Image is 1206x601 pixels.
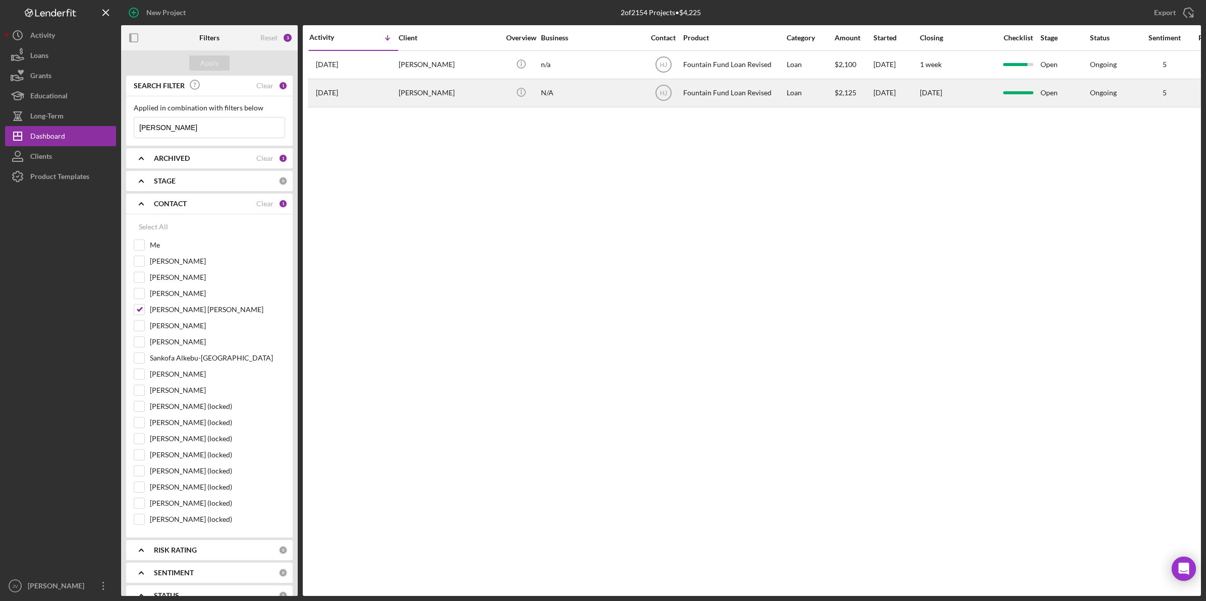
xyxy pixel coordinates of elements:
label: [PERSON_NAME] (locked) [150,466,285,476]
div: $2,125 [835,80,872,106]
b: Filters [199,34,220,42]
div: 5 [1139,89,1190,97]
label: [PERSON_NAME] [150,385,285,395]
button: Long-Term [5,106,116,126]
div: Reset [260,34,278,42]
div: 1 [279,154,288,163]
div: Ongoing [1090,89,1117,97]
div: [PERSON_NAME] [25,576,91,598]
div: Loan [787,51,834,78]
text: HJ [660,62,667,69]
label: [PERSON_NAME] [150,337,285,347]
div: Stage [1040,34,1089,42]
div: $2,100 [835,51,872,78]
div: Long-Term [30,106,64,129]
label: [PERSON_NAME] (locked) [150,417,285,428]
button: Activity [5,25,116,45]
div: Clear [256,154,273,162]
label: [PERSON_NAME] (locked) [150,434,285,444]
div: 0 [279,591,288,600]
div: Clear [256,82,273,90]
label: [PERSON_NAME] [150,369,285,379]
b: ARCHIVED [154,154,190,162]
a: Clients [5,146,116,166]
b: STATUS [154,591,179,599]
button: Select All [134,217,173,237]
div: Closing [920,34,996,42]
div: [PERSON_NAME] [399,80,500,106]
time: 1 week [920,60,942,69]
div: n/a [541,51,642,78]
text: JV [12,583,18,589]
button: Export [1144,3,1201,23]
div: Contact [644,34,682,42]
div: Activity [309,33,354,41]
div: Ongoing [1090,61,1117,69]
div: Select All [139,217,168,237]
button: Product Templates [5,166,116,187]
div: Educational [30,86,68,108]
label: [PERSON_NAME] [150,272,285,282]
div: 0 [279,176,288,186]
div: 1 [279,199,288,208]
label: [PERSON_NAME] (locked) [150,482,285,492]
div: 0 [279,568,288,577]
div: Open [1040,51,1089,78]
b: SENTIMENT [154,569,194,577]
button: Apply [189,55,230,71]
b: CONTACT [154,200,187,208]
label: [PERSON_NAME] (locked) [150,498,285,508]
label: [PERSON_NAME] [150,256,285,266]
div: Sentiment [1139,34,1190,42]
div: Business [541,34,642,42]
label: Me [150,240,285,250]
button: Dashboard [5,126,116,146]
text: HJ [660,90,667,97]
label: [PERSON_NAME] [PERSON_NAME] [150,305,285,315]
div: Clear [256,200,273,208]
b: SEARCH FILTER [134,82,185,90]
div: Open [1040,80,1089,106]
div: Dashboard [30,126,65,149]
div: Open Intercom Messenger [1172,557,1196,581]
div: New Project [146,3,186,23]
div: Apply [200,55,219,71]
div: [PERSON_NAME] [399,51,500,78]
div: Amount [835,34,872,42]
div: Product [683,34,784,42]
div: Export [1154,3,1176,23]
time: 2025-04-30 17:47 [316,89,338,97]
div: 1 [279,81,288,90]
div: N/A [541,80,642,106]
div: 5 [1139,61,1190,69]
button: Educational [5,86,116,106]
div: [DATE] [873,51,919,78]
div: Fountain Fund Loan Revised [683,51,784,78]
b: RISK RATING [154,546,197,554]
div: Clients [30,146,52,169]
label: [PERSON_NAME] (locked) [150,450,285,460]
div: [DATE] [873,80,919,106]
button: Loans [5,45,116,66]
button: JV[PERSON_NAME] [5,576,116,596]
div: Applied in combination with filters below [134,104,285,112]
div: 3 [283,33,293,43]
time: 2025-07-15 00:43 [316,61,338,69]
button: New Project [121,3,196,23]
label: [PERSON_NAME] [150,321,285,331]
div: Loans [30,45,48,68]
time: [DATE] [920,88,942,97]
b: STAGE [154,177,176,185]
div: Client [399,34,500,42]
div: Grants [30,66,51,88]
div: Checklist [997,34,1039,42]
div: Overview [502,34,540,42]
div: Product Templates [30,166,89,189]
button: Grants [5,66,116,86]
